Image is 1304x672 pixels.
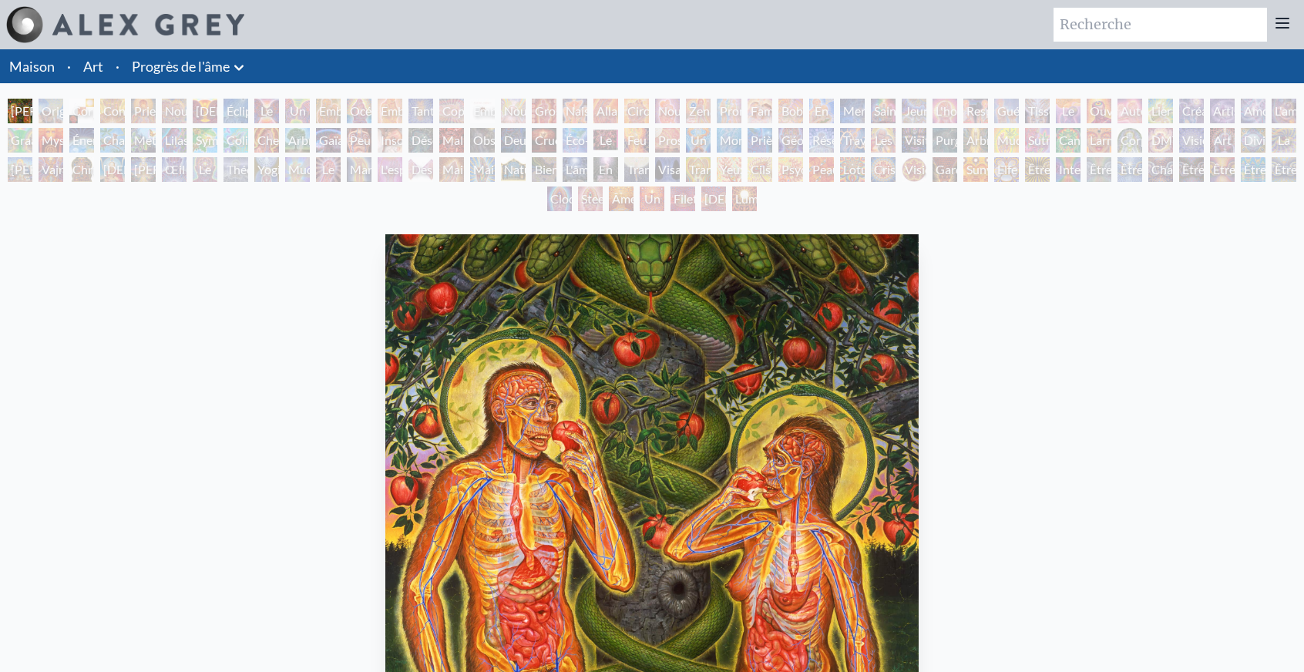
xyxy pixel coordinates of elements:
font: Lilas [165,133,189,147]
font: [DEMOGRAPHIC_DATA] [196,103,332,118]
font: Âme suprême [612,191,658,224]
font: Insomnie [381,133,430,147]
font: Énergies de la Terre [72,133,118,203]
font: Mains en prière [442,162,476,213]
font: Embryon de [DEMOGRAPHIC_DATA] [473,103,610,155]
font: Lier [1151,103,1171,118]
font: Promesse [720,103,772,118]
font: [PERSON_NAME] [11,162,107,176]
font: Merveille [843,103,893,118]
a: Progrès de l'âme [132,55,230,77]
font: Steeplehead 2 [581,191,647,224]
font: Être Vajra [1182,162,1210,195]
font: Nouvelle famille [658,103,706,136]
font: Vision [PERSON_NAME] [905,162,1001,195]
font: Un goût [288,103,313,136]
font: Corps, esprit, âme [72,103,107,155]
font: Éclipse [227,103,264,118]
font: Circuit de l'amour [627,103,667,155]
font: [DEMOGRAPHIC_DATA] lui-même [704,191,841,243]
font: Cannabacchus [1059,133,1137,147]
font: Un [644,191,660,206]
font: Bienveillance [535,162,605,176]
font: Réseaux [812,133,857,147]
font: Colibri [227,133,263,147]
font: Marche sur le feu [350,162,391,232]
font: Ouverture [1090,103,1146,118]
a: Art [83,55,103,77]
font: Mudra [288,162,324,176]
font: Monocorde [720,133,782,147]
font: Respiration [966,103,1028,118]
font: Clocher 1 [550,191,592,224]
font: Transfiguration [627,162,709,176]
font: Visage original [658,162,698,195]
font: Lotus spectral [843,162,886,195]
font: Interêtre [1059,162,1107,176]
font: Copuler [442,103,486,118]
font: Métamorphose [134,133,217,147]
font: Filet de l'Être [674,191,702,243]
font: Cils Ophanic [751,162,796,195]
font: Contemplation [103,103,184,118]
font: Purge [936,133,967,147]
font: Yogi et la sphère de Möbius [257,162,298,269]
font: Feu sacré [627,133,655,166]
font: Visite d'Ayahuasca [905,133,971,166]
font: Les Shulgins et leurs anges alchimiques [874,133,937,240]
font: Mal de tête [442,133,464,184]
font: Crucifixion nucléaire [535,133,593,166]
font: Deuil [504,133,533,147]
font: En lisant [812,103,842,136]
font: Graal d'émeraude [11,133,73,166]
font: · [116,58,119,75]
font: L'homme qui rit [936,103,983,155]
font: Mudra du cannabis [997,133,1044,184]
font: Psychomicrographie d'une pointe de plume de [PERSON_NAME] fractale [781,162,890,306]
font: Tisseur de lumière [1028,103,1068,155]
font: Divinités et démons buvant à la piscine lactée [1244,133,1292,258]
font: Être de diamant [1121,162,1165,213]
font: Jeunes et vieux [905,103,942,155]
font: Être joyau [1090,162,1119,195]
font: Bobo [781,103,810,118]
font: Amoureux cosmiques [1244,103,1300,136]
font: Obscurcissement [473,133,566,147]
font: Larmes de joie du troisième œil [1090,133,1140,240]
font: Art [83,58,103,75]
font: Elfe cosmique [997,162,1048,195]
font: Peau d'ange [812,162,847,195]
font: Sutra du cannabis [1028,133,1075,184]
font: Artiste cosmique [1213,103,1264,136]
font: Cheval Vajra [257,133,294,166]
font: Gardien de la vision infinie [936,162,979,250]
font: Arbre de vision [966,133,998,184]
font: Être du Bardo [1028,162,1060,213]
font: Grossesse [535,103,590,118]
font: [PERSON_NAME] [134,162,230,176]
font: Allaitement [597,103,659,118]
font: [DEMOGRAPHIC_DATA] [103,162,240,176]
font: Mysteriosa 2 [42,133,102,166]
font: Des mains qui voient [412,162,445,232]
font: Être d'écriture secrète [1213,162,1264,213]
font: Guérison [997,103,1047,118]
a: Maison [9,58,55,75]
font: Zena Lotus [689,103,719,136]
font: Symbiose : Cynips et chêne [196,133,247,221]
font: Œil mystique [165,162,214,195]
font: DMT - La molécule spirituelle [1151,133,1205,221]
font: Yeux fractals [720,162,759,195]
font: Océan d'amour et de bonheur [350,103,395,192]
font: Gaïa [319,133,344,147]
font: Transport séraphique amarré au Troisième Œil [689,162,748,269]
font: Embrasser [381,103,437,118]
font: Progrès de l'âme [132,58,230,75]
font: Sunyata [966,162,1010,176]
font: Autonomisation [1121,103,1208,118]
font: Géométrie humaine [781,133,839,166]
font: Famille [751,103,789,118]
font: Embrasser [319,103,375,118]
font: Christ cosmique [72,162,123,195]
